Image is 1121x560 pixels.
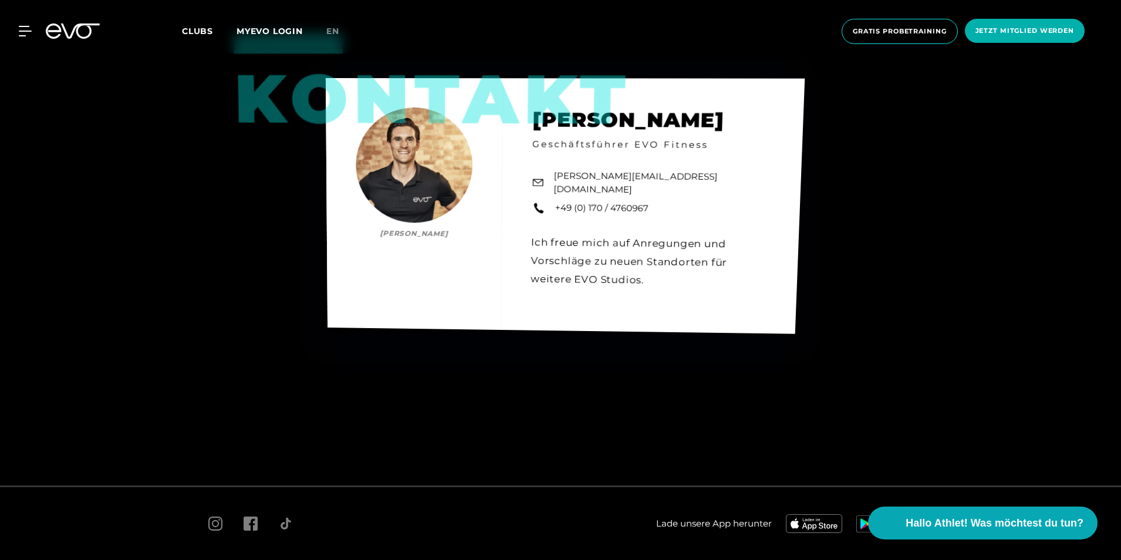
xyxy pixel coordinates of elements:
a: Clubs [182,25,237,36]
a: +49 (0) 170 / 4760967 [555,201,649,215]
span: Hallo Athlet! Was möchtest du tun? [906,515,1083,531]
a: [PERSON_NAME][EMAIL_ADDRESS][DOMAIN_NAME] [554,170,771,197]
span: Clubs [182,26,213,36]
a: Jetzt Mitglied werden [961,19,1088,44]
a: en [326,25,353,38]
a: Gratis Probetraining [838,19,961,44]
span: Jetzt Mitglied werden [975,26,1074,36]
span: Lade unsere App herunter [656,517,772,531]
a: MYEVO LOGIN [237,26,303,36]
img: evofitness app [786,514,842,533]
span: Gratis Probetraining [853,26,947,36]
img: evofitness app [856,515,913,532]
button: Hallo Athlet! Was möchtest du tun? [868,507,1098,539]
span: en [326,26,339,36]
